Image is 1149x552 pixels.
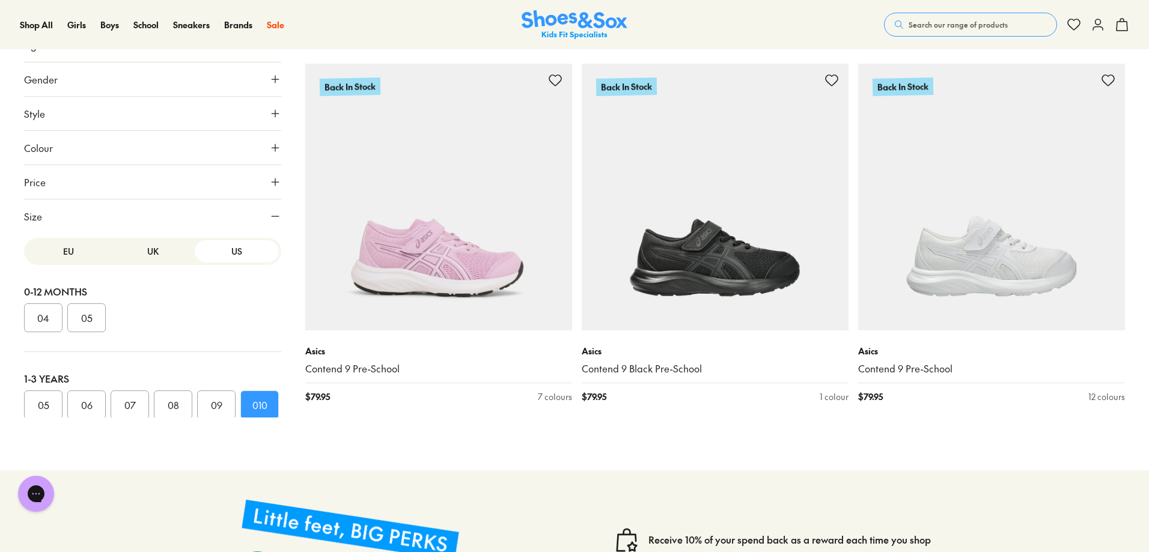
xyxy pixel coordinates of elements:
a: Back In Stock [858,64,1125,330]
button: 010 [240,390,279,419]
p: Back In Stock [320,77,380,96]
button: 08 [154,390,192,419]
button: EU [26,240,111,262]
a: Contend 9 Pre-School [305,362,572,375]
a: Girls [67,19,86,31]
a: Back In Stock [582,64,849,330]
a: Shop All [20,19,53,31]
button: 07 [111,390,149,419]
button: Colour [24,131,281,165]
a: Boys [100,19,119,31]
div: 1-3 Years [24,371,281,386]
button: Price [24,165,281,199]
a: Brands [224,19,252,31]
div: 12 colours [1088,390,1125,403]
img: SNS_Logo_Responsive.svg [522,10,627,40]
p: Asics [582,345,849,357]
span: Size [24,209,42,223]
div: 0-12 Months [24,284,281,299]
a: Back In Stock [305,64,572,330]
a: Contend 9 Black Pre-School [582,362,849,375]
span: Price [24,175,46,189]
div: 7 colours [538,390,572,403]
p: Back In Stock [596,77,657,96]
iframe: Gorgias live chat messenger [12,472,60,516]
button: 05 [67,303,106,332]
img: vector1.svg [615,528,639,552]
span: $ 79.95 [582,390,606,403]
p: Asics [858,345,1125,357]
a: Shoes & Sox [522,10,627,40]
button: Style [24,97,281,130]
button: US [195,240,279,262]
span: Colour [24,141,53,155]
button: 04 [24,303,62,332]
button: 05 [24,390,62,419]
span: $ 79.95 [305,390,330,403]
div: 1 colour [820,390,849,403]
a: Receive 10% of your spend back as a reward each time you shop [648,533,931,547]
button: UK [111,240,195,262]
span: $ 79.95 [858,390,883,403]
button: Gender [24,62,281,96]
p: Back In Stock [873,77,933,96]
a: Sneakers [173,19,210,31]
span: Style [24,106,45,121]
a: Sale [267,19,284,31]
a: School [133,19,159,31]
button: 06 [67,390,106,419]
span: Search our range of products [909,19,1008,30]
button: Size [24,199,281,233]
button: 09 [197,390,236,419]
a: Contend 9 Pre-School [858,362,1125,375]
span: Gender [24,72,58,86]
button: Search our range of products [884,13,1057,37]
p: Asics [305,345,572,357]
